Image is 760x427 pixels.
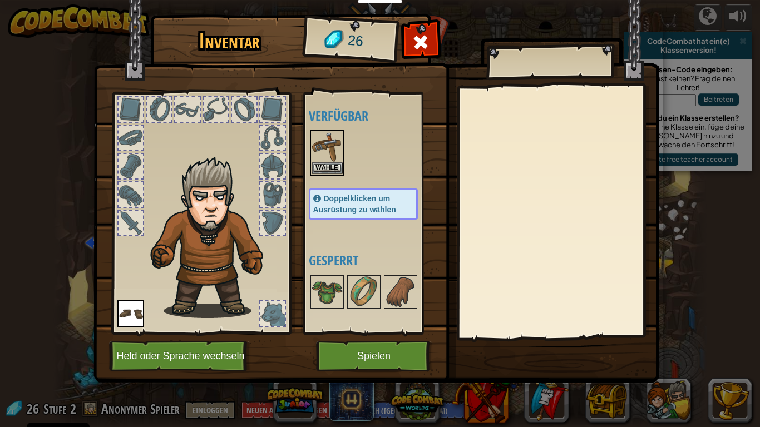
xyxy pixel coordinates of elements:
button: Held oder Sprache wechseln [109,341,250,371]
button: Wähle [312,162,343,174]
img: portrait.png [385,276,416,307]
span: Doppelklicken um Ausrüstung zu wählen [313,194,396,214]
img: portrait.png [348,276,379,307]
img: portrait.png [117,300,144,327]
span: 26 [347,31,364,52]
img: portrait.png [312,131,343,162]
h4: Gesperrt [309,253,440,267]
h4: Verfügbar [309,108,440,123]
img: hair_m2.png [145,156,282,318]
h1: Inventar [159,29,300,53]
button: Spielen [316,341,432,371]
img: portrait.png [312,276,343,307]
